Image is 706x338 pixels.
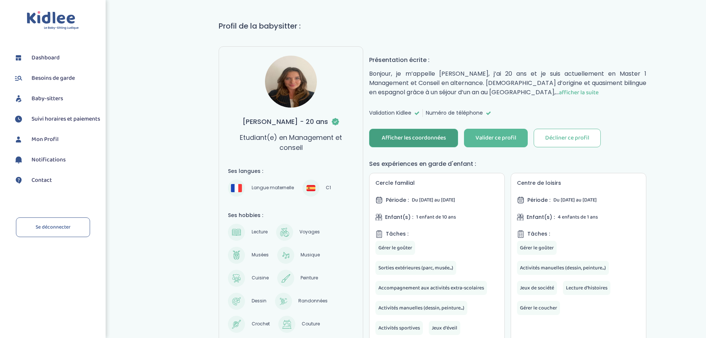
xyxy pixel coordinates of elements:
span: Tâches : [386,230,408,238]
h4: Ses langues : [228,167,354,175]
span: C1 [323,184,334,193]
span: Crochet [249,320,272,329]
span: Sorties extérieures (parc, musée...) [378,264,453,272]
span: Enfant(s) : [527,213,555,221]
span: Besoins de garde [32,74,75,83]
span: Numéro de téléphone [426,109,483,117]
img: suivihoraire.svg [13,114,24,125]
span: Gérer le goûter [520,244,554,252]
span: Gérer le goûter [378,244,412,252]
span: Notifications [32,155,66,164]
a: Besoins de garde [13,73,100,84]
span: Période : [386,196,409,204]
img: dashboard.svg [13,52,24,63]
span: Randonnées [296,297,330,306]
span: Musées [249,251,271,260]
p: Bonjour, je m’appelle [PERSON_NAME], j’ai 20 ans et je suis actuellement en Master 1 Management e... [369,69,646,97]
img: logo.svg [27,11,79,30]
img: Français [231,184,242,192]
span: Activités sportives [378,324,420,332]
span: Du [DATE] au [DATE] [553,196,597,204]
h1: Profil de la babysitter : [219,20,652,32]
span: Langue maternelle [249,184,296,193]
h4: Ses hobbies : [228,211,354,219]
span: Jeux d'éveil [432,324,457,332]
span: Baby-sitters [32,94,63,103]
span: Suivi horaires et paiements [32,115,100,124]
h5: Centre de loisirs [517,179,640,187]
span: Enfant(s) : [385,213,413,221]
span: Couture [299,320,322,329]
button: Valider ce profil [464,129,528,147]
img: profil.svg [13,134,24,145]
span: afficher la suite [559,88,599,97]
span: Lecture [249,228,270,237]
span: Tâches : [527,230,550,238]
a: Mon Profil [13,134,100,145]
span: Musique [298,251,322,260]
span: 4 enfants de 1 ans [558,213,598,221]
h4: Présentation écrite : [369,55,646,65]
span: Période : [527,196,550,204]
span: Cuisine [249,274,271,283]
span: Activités manuelles (dessin, peinture...) [520,264,606,272]
span: Mon Profil [32,135,59,144]
span: Lecture d'histoires [566,284,607,292]
span: 1 enfant de 10 ans [416,213,456,221]
img: besoin.svg [13,73,24,84]
span: Validation Kidlee [369,109,411,117]
h5: Cercle familial [375,179,498,187]
img: avatar [265,56,317,108]
span: Dessin [249,297,269,306]
span: Jeux de société [520,284,554,292]
span: Dashboard [32,53,60,62]
img: Espagnol [306,184,315,193]
a: Dashboard [13,52,100,63]
div: Afficher les coordonnées [382,134,446,142]
img: babysitters.svg [13,93,24,104]
a: Se déconnecter [16,217,90,237]
span: Peinture [298,274,321,283]
span: Activités manuelles (dessin, peinture...) [378,304,464,312]
span: Accompagnement aux activités extra-scolaires [378,284,484,292]
div: Valider ce profil [475,134,516,142]
a: Baby-sitters [13,93,100,104]
a: Suivi horaires et paiements [13,114,100,125]
img: contact.svg [13,175,24,186]
span: Gérer le coucher [520,304,557,312]
h4: Ses expériences en garde d'enfant : [369,159,646,168]
div: Décliner ce profil [545,134,589,142]
img: notification.svg [13,154,24,165]
h3: [PERSON_NAME] - 20 ans [242,117,340,127]
button: Afficher les coordonnées [369,129,458,147]
a: Contact [13,175,100,186]
span: Du [DATE] au [DATE] [412,196,455,204]
span: Voyages [297,228,322,237]
span: Contact [32,176,52,185]
button: Décliner ce profil [534,129,601,147]
p: Etudiant(e) en Management et conseil [228,132,354,152]
a: Notifications [13,154,100,165]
